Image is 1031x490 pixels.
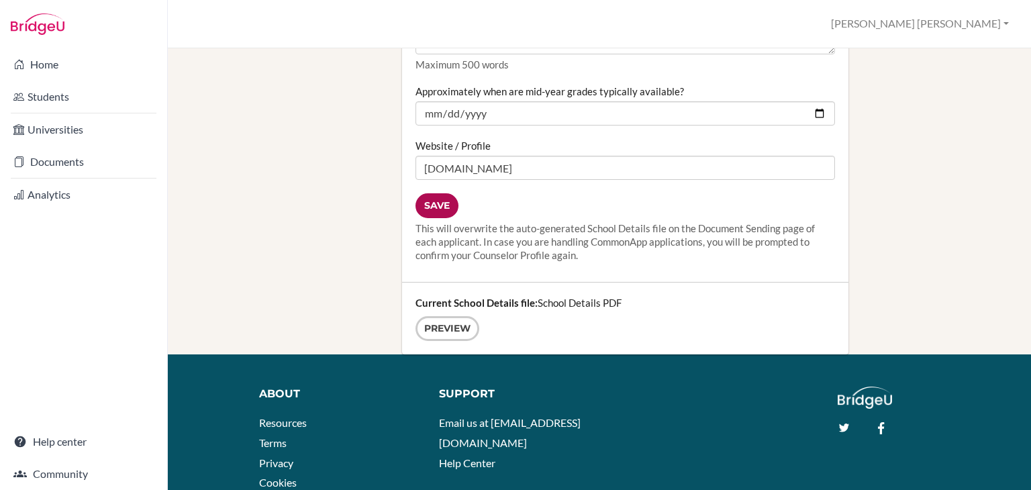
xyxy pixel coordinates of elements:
[3,460,164,487] a: Community
[3,181,164,208] a: Analytics
[415,139,491,152] label: Website / Profile
[11,13,64,35] img: Bridge-U
[3,428,164,455] a: Help center
[3,148,164,175] a: Documents
[415,222,835,262] div: This will overwrite the auto-generated School Details file on the Document Sending page of each a...
[259,416,307,429] a: Resources
[439,456,495,469] a: Help Center
[259,456,293,469] a: Privacy
[259,436,287,449] a: Terms
[415,316,479,341] a: Preview
[439,416,581,449] a: Email us at [EMAIL_ADDRESS][DOMAIN_NAME]
[415,85,684,98] label: Approximately when are mid-year grades typically available?
[259,476,297,489] a: Cookies
[415,297,538,309] strong: Current School Details file:
[439,387,589,402] div: Support
[3,51,164,78] a: Home
[838,387,892,409] img: logo_white@2x-f4f0deed5e89b7ecb1c2cc34c3e3d731f90f0f143d5ea2071677605dd97b5244.png
[259,387,420,402] div: About
[3,83,164,110] a: Students
[415,193,458,218] input: Save
[415,58,835,71] p: Maximum 500 words
[402,283,848,354] div: School Details PDF
[3,116,164,143] a: Universities
[825,11,1015,36] button: [PERSON_NAME] [PERSON_NAME]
